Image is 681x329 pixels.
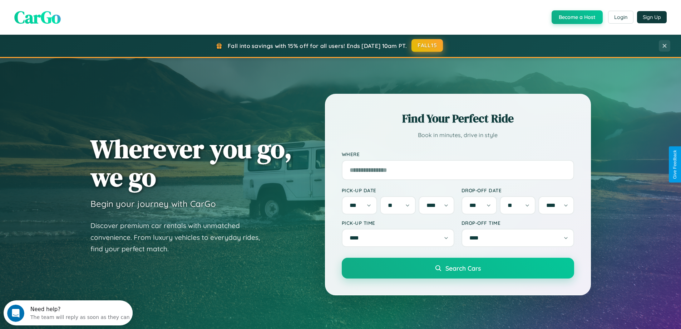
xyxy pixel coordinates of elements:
[462,220,574,226] label: Drop-off Time
[552,10,603,24] button: Become a Host
[342,258,574,279] button: Search Cars
[342,220,454,226] label: Pick-up Time
[342,130,574,140] p: Book in minutes, drive in style
[342,111,574,126] h2: Find Your Perfect Ride
[672,150,677,179] div: Give Feedback
[445,264,481,272] span: Search Cars
[90,220,269,255] p: Discover premium car rentals with unmatched convenience. From luxury vehicles to everyday rides, ...
[7,305,24,322] iframe: Intercom live chat
[608,11,633,24] button: Login
[27,12,126,19] div: The team will reply as soon as they can
[411,39,443,52] button: FALL15
[462,187,574,193] label: Drop-off Date
[342,187,454,193] label: Pick-up Date
[90,198,216,209] h3: Begin your journey with CarGo
[228,42,407,49] span: Fall into savings with 15% off for all users! Ends [DATE] 10am PT.
[4,300,133,325] iframe: Intercom live chat discovery launcher
[637,11,667,23] button: Sign Up
[342,151,574,157] label: Where
[3,3,133,23] div: Open Intercom Messenger
[90,135,292,191] h1: Wherever you go, we go
[27,6,126,12] div: Need help?
[14,5,61,29] span: CarGo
